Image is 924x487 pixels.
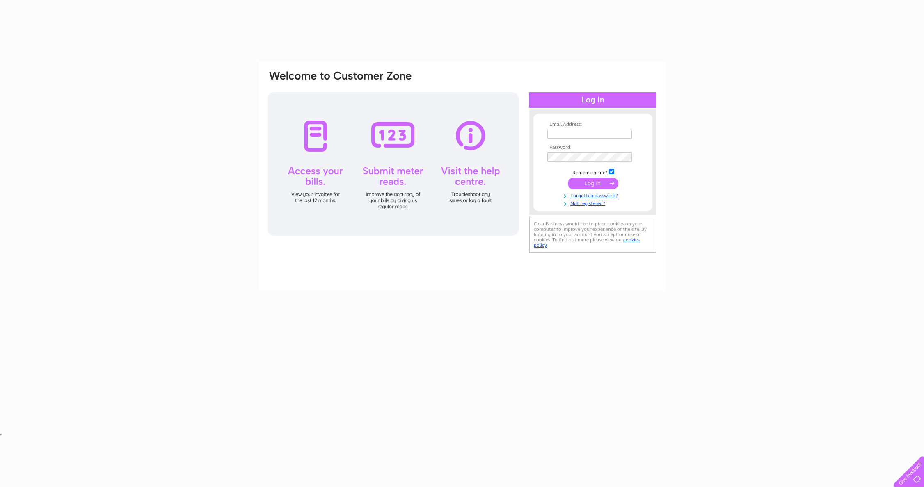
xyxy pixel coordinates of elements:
a: cookies policy [534,237,640,248]
td: Remember me? [545,168,640,176]
input: Submit [568,178,618,189]
a: Forgotten password? [547,191,640,199]
th: Email Address: [545,122,640,127]
div: Clear Business would like to place cookies on your computer to improve your experience of the sit... [529,217,656,253]
a: Not registered? [547,199,640,207]
th: Password: [545,145,640,150]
